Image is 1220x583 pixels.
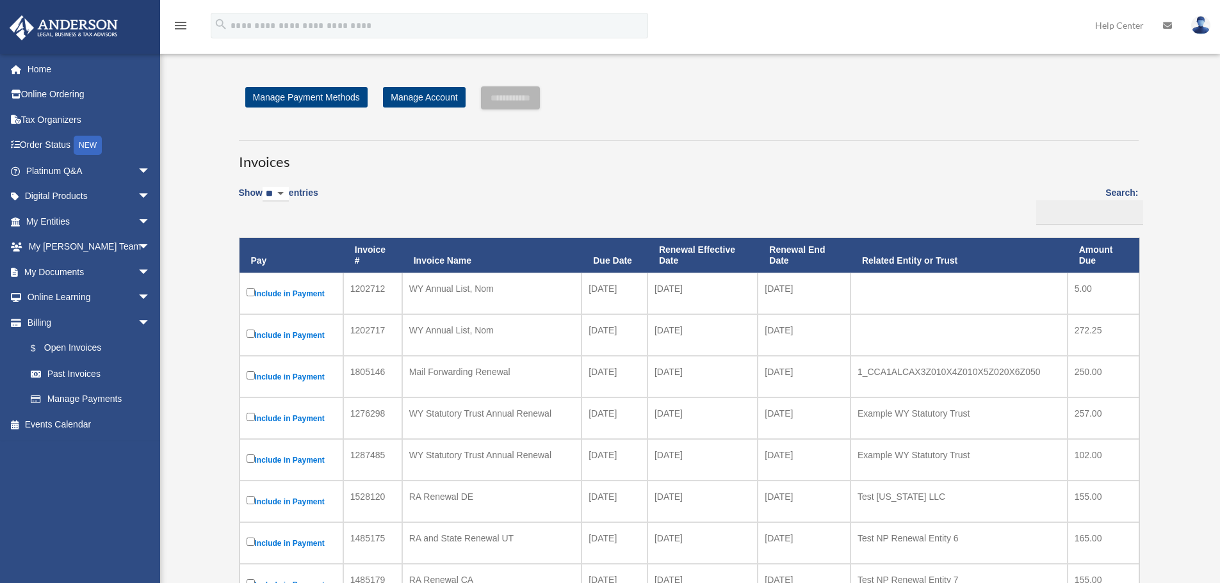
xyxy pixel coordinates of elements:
th: Invoice #: activate to sort column ascending [343,238,402,273]
input: Include in Payment [247,288,255,296]
select: Showentries [263,187,289,202]
td: [DATE] [758,314,850,356]
i: search [214,17,228,31]
td: Example WY Statutory Trust [850,439,1068,481]
h3: Invoices [239,140,1139,172]
a: menu [173,22,188,33]
label: Include in Payment [247,410,336,426]
td: 1276298 [343,397,402,439]
a: Past Invoices [18,361,163,387]
a: Home [9,56,170,82]
label: Include in Payment [247,369,336,385]
a: Billingarrow_drop_down [9,310,163,335]
label: Show entries [239,185,318,214]
th: Due Date: activate to sort column ascending [582,238,647,273]
a: Online Learningarrow_drop_down [9,285,170,310]
th: Related Entity or Trust: activate to sort column ascending [850,238,1068,273]
input: Include in Payment [247,538,255,546]
label: Include in Payment [247,452,336,468]
div: WY Annual List, Nom [409,321,575,339]
td: [DATE] [647,439,758,481]
td: [DATE] [582,273,647,314]
th: Renewal End Date: activate to sort column ascending [758,238,850,273]
td: [DATE] [647,522,758,564]
td: 5.00 [1068,273,1139,314]
td: Example WY Statutory Trust [850,397,1068,439]
div: RA and State Renewal UT [409,529,575,547]
a: My Documentsarrow_drop_down [9,259,170,285]
a: Tax Organizers [9,107,170,132]
label: Include in Payment [247,535,336,551]
div: RA Renewal DE [409,488,575,506]
td: [DATE] [582,439,647,481]
td: [DATE] [758,356,850,397]
td: [DATE] [647,314,758,356]
td: [DATE] [582,356,647,397]
input: Include in Payment [247,496,255,504]
a: Events Calendar [9,411,170,437]
td: [DATE] [582,314,647,356]
td: [DATE] [582,481,647,522]
span: $ [38,340,44,356]
input: Search: [1036,200,1143,225]
a: Manage Account [383,87,465,108]
input: Include in Payment [247,454,255,463]
td: 1805146 [343,356,402,397]
td: 1528120 [343,481,402,522]
td: 272.25 [1068,314,1139,356]
td: [DATE] [758,397,850,439]
td: [DATE] [758,522,850,564]
div: Mail Forwarding Renewal [409,363,575,381]
label: Include in Payment [247,285,336,301]
td: 257.00 [1068,397,1139,439]
img: Anderson Advisors Platinum Portal [6,15,122,40]
label: Include in Payment [247,327,336,343]
th: Pay: activate to sort column descending [240,238,343,273]
td: [DATE] [582,397,647,439]
td: [DATE] [758,481,850,522]
input: Include in Payment [247,371,255,379]
a: My Entitiesarrow_drop_down [9,209,170,234]
a: Online Ordering [9,82,170,108]
i: menu [173,18,188,33]
td: 1287485 [343,439,402,481]
input: Include in Payment [247,413,255,421]
div: WY Statutory Trust Annual Renewal [409,404,575,422]
td: 1_CCA1ALCAX3Z010X4Z010X5Z020X6Z050 [850,356,1068,397]
th: Invoice Name: activate to sort column ascending [402,238,582,273]
td: [DATE] [582,522,647,564]
a: $Open Invoices [18,335,157,362]
td: [DATE] [647,356,758,397]
a: Digital Productsarrow_drop_down [9,184,170,209]
td: [DATE] [647,273,758,314]
img: User Pic [1191,16,1210,35]
a: My [PERSON_NAME] Teamarrow_drop_down [9,234,170,260]
span: arrow_drop_down [138,158,163,184]
input: Include in Payment [247,330,255,338]
a: Manage Payment Methods [245,87,368,108]
th: Renewal Effective Date: activate to sort column ascending [647,238,758,273]
div: NEW [74,136,102,155]
label: Search: [1032,185,1139,225]
td: [DATE] [758,273,850,314]
td: 102.00 [1068,439,1139,481]
td: [DATE] [647,397,758,439]
span: arrow_drop_down [138,310,163,336]
td: [DATE] [758,439,850,481]
th: Amount Due: activate to sort column ascending [1068,238,1139,273]
span: arrow_drop_down [138,209,163,235]
div: WY Statutory Trust Annual Renewal [409,446,575,464]
span: arrow_drop_down [138,234,163,260]
td: 165.00 [1068,522,1139,564]
td: Test NP Renewal Entity 6 [850,522,1068,564]
td: 250.00 [1068,356,1139,397]
span: arrow_drop_down [138,184,163,210]
span: arrow_drop_down [138,285,163,311]
span: arrow_drop_down [138,259,163,285]
div: WY Annual List, Nom [409,280,575,298]
td: Test [US_STATE] LLC [850,481,1068,522]
label: Include in Payment [247,493,336,509]
td: 155.00 [1068,481,1139,522]
a: Order StatusNEW [9,132,170,159]
a: Manage Payments [18,387,163,412]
